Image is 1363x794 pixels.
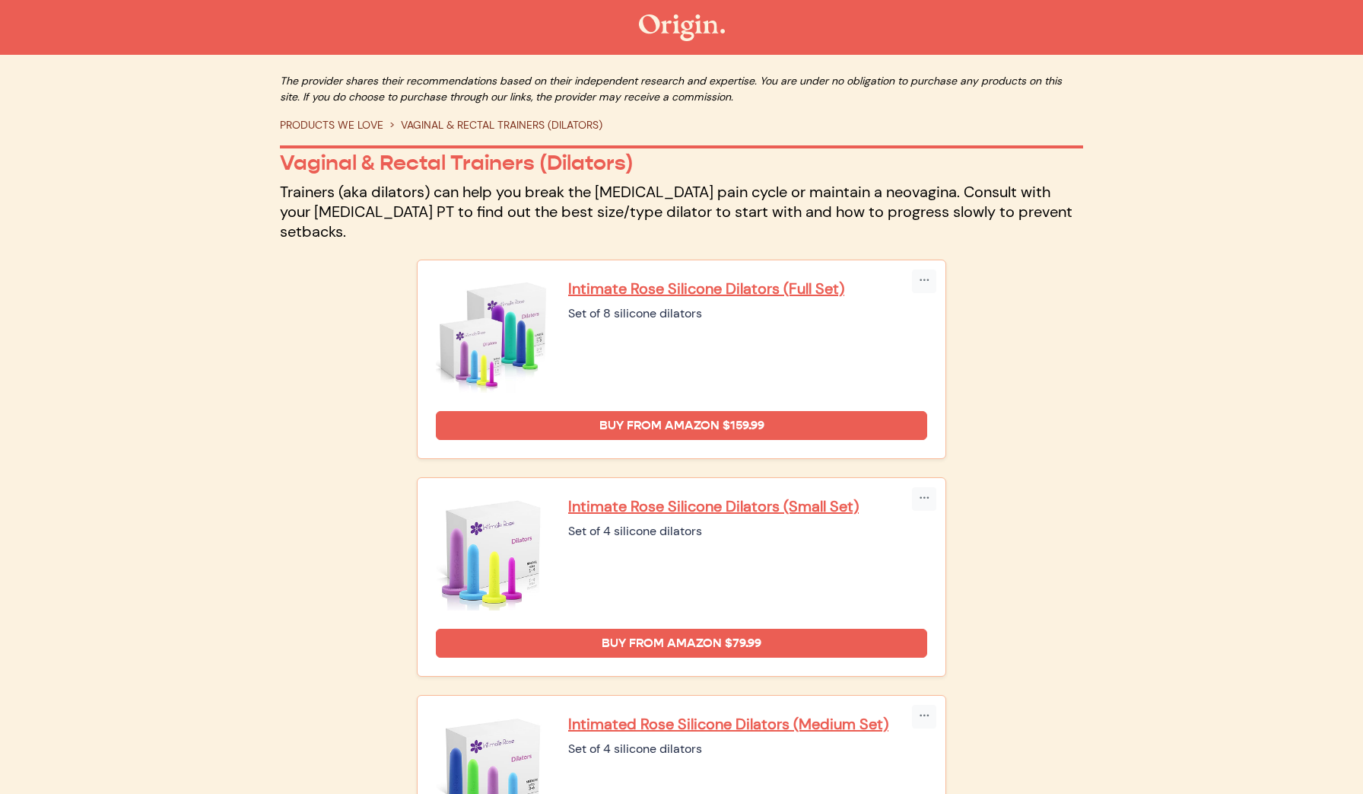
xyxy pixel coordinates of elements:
[280,118,383,132] a: PRODUCTS WE LOVE
[639,14,725,41] img: The Origin Shop
[280,73,1083,105] p: The provider shares their recommendations based on their independent research and expertise. You ...
[436,279,550,393] img: Intimate Rose Silicone Dilators (Full Set)
[436,411,927,440] a: Buy from Amazon $159.99
[280,150,1083,176] p: Vaginal & Rectal Trainers (Dilators)
[568,305,927,323] div: Set of 8 silicone dilators
[568,279,927,298] a: Intimate Rose Silicone Dilators (Full Set)
[568,522,927,540] div: Set of 4 silicone dilators
[568,740,927,758] div: Set of 4 silicone dilators
[383,117,602,133] li: VAGINAL & RECTAL TRAINERS (DILATORS)
[436,496,550,611] img: Intimate Rose Silicone Dilators (Small Set)
[436,629,927,658] a: Buy from Amazon $79.99
[568,714,927,734] a: Intimated Rose Silicone Dilators (Medium Set)
[280,182,1083,241] p: Trainers (aka dilators) can help you break the [MEDICAL_DATA] pain cycle or maintain a neovagina....
[568,496,927,516] a: Intimate Rose Silicone Dilators (Small Set)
